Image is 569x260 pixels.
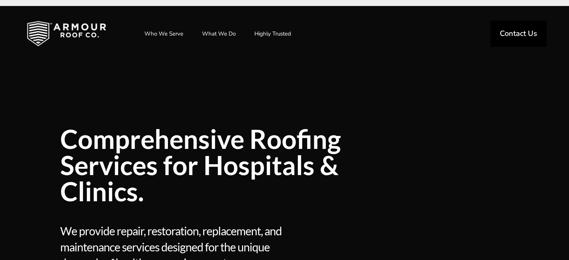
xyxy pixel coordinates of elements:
span: Contact Us [500,30,537,37]
a: Contact Us [490,21,547,47]
span: Comprehensive Roofing Services for Hospitals & Clinics. [60,126,393,204]
a: Who We Serve [137,24,191,43]
a: What We Do [195,24,243,43]
img: Industrial and Commercial Roofing Company | Armour Roof Co. [15,15,118,52]
a: Highly Trusted [247,24,299,43]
